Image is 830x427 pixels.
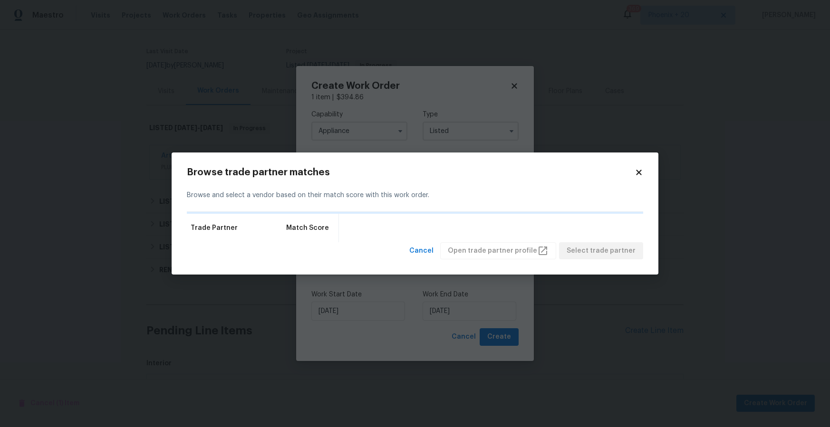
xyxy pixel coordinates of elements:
h2: Browse trade partner matches [187,168,635,177]
div: Browse and select a vendor based on their match score with this work order. [187,179,643,212]
span: Cancel [409,245,434,257]
span: Match Score [286,223,329,233]
span: Trade Partner [191,223,238,233]
button: Cancel [405,242,437,260]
